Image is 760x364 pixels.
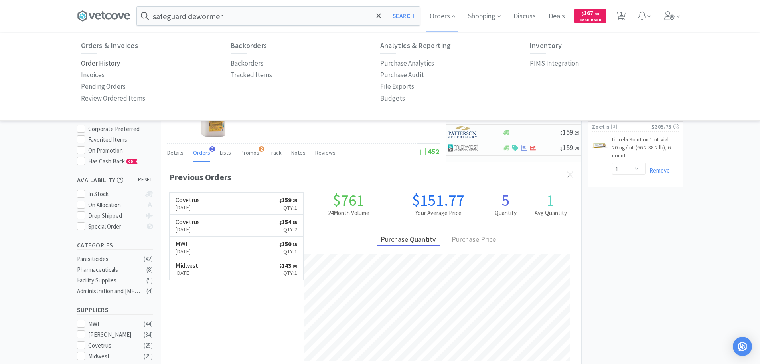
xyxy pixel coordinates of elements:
[279,261,297,269] span: 143
[259,146,264,152] span: 2
[279,218,297,226] span: 154
[81,58,120,69] p: Order History
[88,146,153,155] div: On Promotion
[377,234,440,246] div: Purchase Quantity
[176,247,191,256] p: [DATE]
[646,167,670,174] a: Remove
[279,242,282,247] span: $
[560,130,563,136] span: $
[279,263,282,269] span: $
[612,136,679,163] a: Librela Solution 1mL vial: 20mg/mL (66.2-88.2 lb), 6 count
[176,197,200,203] h6: Covetrus
[612,14,629,21] a: 1
[530,42,679,50] h6: Inventory
[209,146,215,152] span: 3
[279,196,297,204] span: 159
[144,341,153,350] div: ( 25 )
[170,258,304,280] a: Midwest[DATE]$143.00Qty:1
[231,69,272,81] a: Tracked Items
[582,11,584,16] span: $
[291,220,297,225] span: . 65
[138,176,153,184] span: reset
[170,215,304,237] a: Covetrus[DATE]$154.65Qty:2
[88,352,138,361] div: Midwest
[146,286,153,296] div: ( 4 )
[88,157,138,165] span: Has Cash Back
[593,11,599,16] span: . 40
[231,58,263,69] a: Backorders
[88,222,141,231] div: Special Order
[380,81,414,92] a: File Exports
[144,254,153,264] div: ( 42 )
[146,265,153,274] div: ( 8 )
[315,149,336,156] span: Reviews
[582,9,599,17] span: 167
[77,241,153,250] h5: Categories
[380,58,434,69] p: Purchase Analytics
[81,69,105,81] a: Invoices
[88,319,138,329] div: MWI
[127,159,135,164] span: CB
[528,192,573,208] h1: 1
[304,208,393,218] h2: 24 Month Volume
[176,219,200,225] h6: Covetrus
[77,286,142,296] div: Administration and [MEDICAL_DATA]
[279,269,297,277] p: Qty: 1
[560,112,579,121] span: 159
[81,42,231,50] h6: Orders & Invoices
[304,192,393,208] h1: $761
[144,319,153,329] div: ( 44 )
[573,130,579,136] span: . 29
[231,42,380,50] h6: Backorders
[169,170,573,184] div: Previous Orders
[448,126,478,138] img: f5e969b455434c6296c6d81ef179fa71_3.png
[560,143,579,152] span: 159
[733,337,752,356] div: Open Intercom Messenger
[170,193,304,215] a: Covetrus[DATE]$159.29Qty:1
[279,198,282,203] span: $
[88,124,153,134] div: Corporate Preferred
[81,58,120,69] a: Order History
[144,352,153,361] div: ( 25 )
[81,81,126,92] a: Pending Orders
[560,127,579,137] span: 159
[279,240,297,248] span: 150
[77,175,153,185] h5: Availability
[530,58,579,69] p: PIMS Integration
[167,149,184,156] span: Details
[88,200,141,210] div: On Allocation
[88,341,138,350] div: Covetrus
[241,149,259,156] span: Promos
[231,70,272,80] p: Tracked Items
[279,203,297,212] p: Qty: 1
[77,265,142,274] div: Pharmaceuticals
[170,237,304,259] a: MWI[DATE]$150.15Qty:1
[380,69,424,81] a: Purchase Audit
[88,330,138,340] div: [PERSON_NAME]
[144,330,153,340] div: ( 34 )
[448,142,478,154] img: 4dd14cff54a648ac9e977f0c5da9bc2e_5.png
[573,145,579,151] span: . 29
[510,13,539,20] a: Discuss
[393,208,483,218] h2: Your Average Price
[592,122,610,131] span: Zoetis
[88,135,153,145] div: Favorited Items
[88,189,141,199] div: In Stock
[81,93,145,104] p: Review Ordered Items
[146,276,153,285] div: ( 5 )
[81,70,105,80] p: Invoices
[560,145,563,151] span: $
[393,192,483,208] h1: $151.77
[279,225,297,234] p: Qty: 2
[419,147,440,156] span: 452
[77,276,142,285] div: Facility Supplies
[291,263,297,269] span: . 00
[88,211,141,221] div: Drop Shipped
[137,7,420,25] input: Search by item, sku, manufacturer, ingredient, size...
[448,234,500,246] div: Purchase Price
[380,70,424,80] p: Purchase Audit
[193,149,210,156] span: Orders
[592,137,608,153] img: 5996d71b95a543a991bb548d22a7d8a8_593238.jpeg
